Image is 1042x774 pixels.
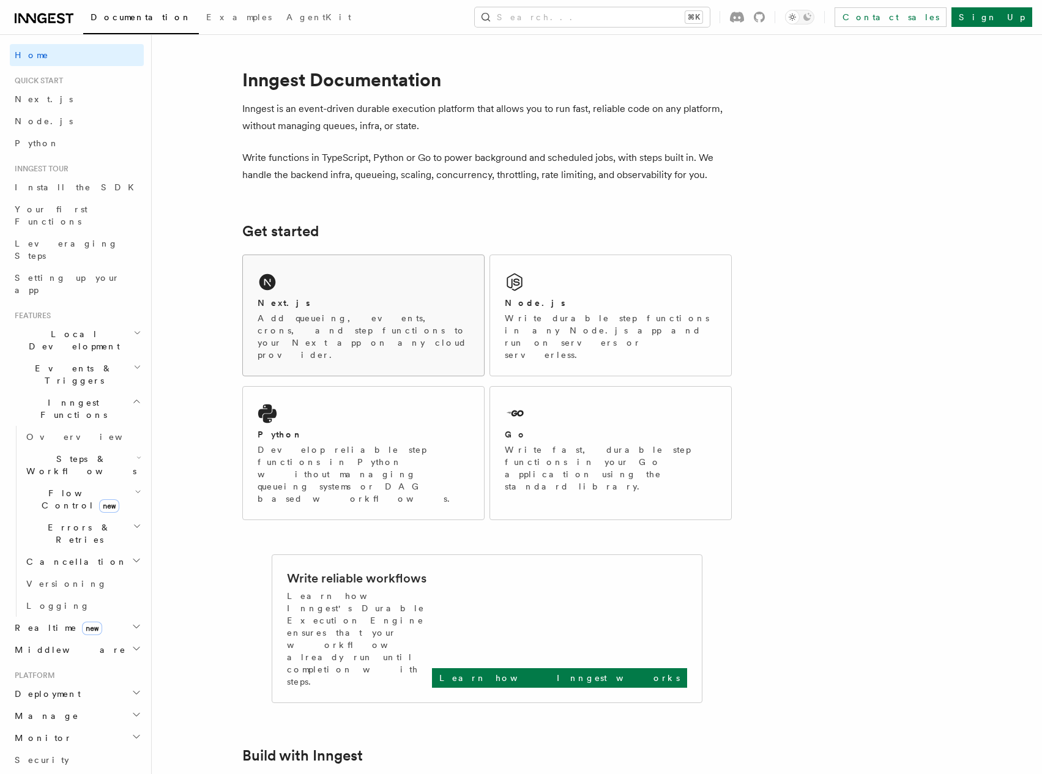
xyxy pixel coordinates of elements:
[10,392,144,426] button: Inngest Functions
[99,499,119,513] span: new
[15,273,120,295] span: Setting up your app
[10,710,79,722] span: Manage
[10,311,51,321] span: Features
[10,44,144,66] a: Home
[505,444,716,493] p: Write fast, durable step functions in your Go application using the standard library.
[21,556,127,568] span: Cancellation
[21,482,144,516] button: Flow Controlnew
[21,487,135,512] span: Flow Control
[10,732,72,744] span: Monitor
[21,595,144,617] a: Logging
[15,755,69,765] span: Security
[10,323,144,357] button: Local Development
[15,49,49,61] span: Home
[10,749,144,771] a: Security
[242,386,485,520] a: PythonDevelop reliable step functions in Python without managing queueing systems or DAG based wo...
[21,521,133,546] span: Errors & Retries
[10,671,55,680] span: Platform
[15,116,73,126] span: Node.js
[785,10,814,24] button: Toggle dark mode
[279,4,359,33] a: AgentKit
[10,110,144,132] a: Node.js
[287,570,426,587] h2: Write reliable workflows
[10,396,132,421] span: Inngest Functions
[10,233,144,267] a: Leveraging Steps
[10,683,144,705] button: Deployment
[489,386,732,520] a: GoWrite fast, durable step functions in your Go application using the standard library.
[83,4,199,34] a: Documentation
[258,297,310,309] h2: Next.js
[287,590,432,688] p: Learn how Inngest's Durable Execution Engine ensures that your workflow already run until complet...
[685,11,702,23] kbd: ⌘K
[26,601,90,611] span: Logging
[15,204,87,226] span: Your first Functions
[242,69,732,91] h1: Inngest Documentation
[10,617,144,639] button: Realtimenew
[10,644,126,656] span: Middleware
[242,149,732,184] p: Write functions in TypeScript, Python or Go to power background and scheduled jobs, with steps bu...
[439,672,680,684] p: Learn how Inngest works
[82,622,102,635] span: new
[10,164,69,174] span: Inngest tour
[258,312,469,361] p: Add queueing, events, crons, and step functions to your Next app on any cloud provider.
[15,94,73,104] span: Next.js
[10,88,144,110] a: Next.js
[10,705,144,727] button: Manage
[489,255,732,376] a: Node.jsWrite durable step functions in any Node.js app and run on servers or serverless.
[475,7,710,27] button: Search...⌘K
[10,328,133,352] span: Local Development
[258,444,469,505] p: Develop reliable step functions in Python without managing queueing systems or DAG based workflows.
[15,182,141,192] span: Install the SDK
[242,100,732,135] p: Inngest is an event-driven durable execution platform that allows you to run fast, reliable code ...
[10,198,144,233] a: Your first Functions
[15,138,59,148] span: Python
[10,76,63,86] span: Quick start
[286,12,351,22] span: AgentKit
[26,579,107,589] span: Versioning
[505,312,716,361] p: Write durable step functions in any Node.js app and run on servers or serverless.
[10,267,144,301] a: Setting up your app
[10,176,144,198] a: Install the SDK
[10,357,144,392] button: Events & Triggers
[21,448,144,482] button: Steps & Workflows
[432,668,687,688] a: Learn how Inngest works
[21,551,144,573] button: Cancellation
[10,639,144,661] button: Middleware
[505,428,527,441] h2: Go
[505,297,565,309] h2: Node.js
[10,426,144,617] div: Inngest Functions
[10,688,81,700] span: Deployment
[206,12,272,22] span: Examples
[15,239,118,261] span: Leveraging Steps
[242,255,485,376] a: Next.jsAdd queueing, events, crons, and step functions to your Next app on any cloud provider.
[21,426,144,448] a: Overview
[258,428,303,441] h2: Python
[242,223,319,240] a: Get started
[21,453,136,477] span: Steps & Workflows
[10,727,144,749] button: Monitor
[242,747,363,764] a: Build with Inngest
[951,7,1032,27] a: Sign Up
[21,573,144,595] a: Versioning
[835,7,947,27] a: Contact sales
[10,622,102,634] span: Realtime
[26,432,152,442] span: Overview
[91,12,192,22] span: Documentation
[199,4,279,33] a: Examples
[21,516,144,551] button: Errors & Retries
[10,362,133,387] span: Events & Triggers
[10,132,144,154] a: Python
